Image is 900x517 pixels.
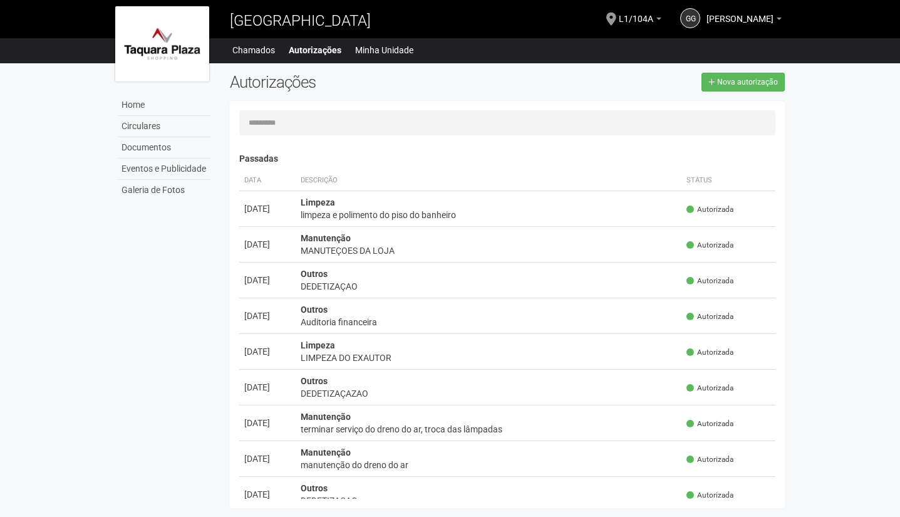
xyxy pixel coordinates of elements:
[301,459,677,471] div: manutenção do dreno do ar
[301,197,335,207] strong: Limpeza
[686,276,733,286] span: Autorizada
[118,180,211,201] a: Galeria de Fotos
[301,387,677,400] div: DEDETIZAÇAZAO
[301,494,677,507] div: DEDETIZAÇAO
[701,73,785,91] a: Nova autorização
[686,454,733,465] span: Autorizada
[118,116,211,137] a: Circulares
[680,8,700,28] a: GG
[244,202,291,215] div: [DATE]
[239,170,296,191] th: Data
[230,73,498,91] h2: Autorizações
[619,2,653,24] span: L1/104A
[244,381,291,394] div: [DATE]
[244,488,291,501] div: [DATE]
[244,417,291,429] div: [DATE]
[301,423,677,436] div: terminar serviço do dreno do ar, troca das lâmpadas
[118,159,211,180] a: Eventos e Publicidade
[239,154,776,164] h4: Passadas
[244,345,291,358] div: [DATE]
[118,95,211,116] a: Home
[301,352,677,364] div: LIMPEZA DO EXAUTOR
[301,280,677,293] div: DEDETIZAÇAO
[244,452,291,465] div: [DATE]
[706,2,773,24] span: Gean Guerreiro Costa
[301,244,677,257] div: MANUTEÇOES DA LOJA
[232,41,275,59] a: Chamados
[301,316,677,328] div: Auditoria financeira
[717,78,778,86] span: Nova autorização
[686,419,733,429] span: Autorizada
[244,310,291,322] div: [DATE]
[619,16,661,26] a: L1/104A
[301,233,351,243] strong: Manutenção
[301,209,677,221] div: limpeza e polimento do piso do banheiro
[301,447,351,457] strong: Manutenção
[118,137,211,159] a: Documentos
[301,305,328,315] strong: Outros
[301,483,328,493] strong: Outros
[686,204,733,215] span: Autorizada
[355,41,413,59] a: Minha Unidade
[301,412,351,422] strong: Manutenção
[230,12,371,29] span: [GEOGRAPHIC_DATA]
[244,274,291,286] div: [DATE]
[706,16,782,26] a: [PERSON_NAME]
[244,238,291,251] div: [DATE]
[686,311,733,322] span: Autorizada
[686,240,733,251] span: Autorizada
[301,269,328,279] strong: Outros
[296,170,682,191] th: Descrição
[289,41,341,59] a: Autorizações
[681,170,775,191] th: Status
[686,490,733,501] span: Autorizada
[115,6,209,81] img: logo.jpg
[686,383,733,394] span: Autorizada
[686,347,733,358] span: Autorizada
[301,376,328,386] strong: Outros
[301,340,335,350] strong: Limpeza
